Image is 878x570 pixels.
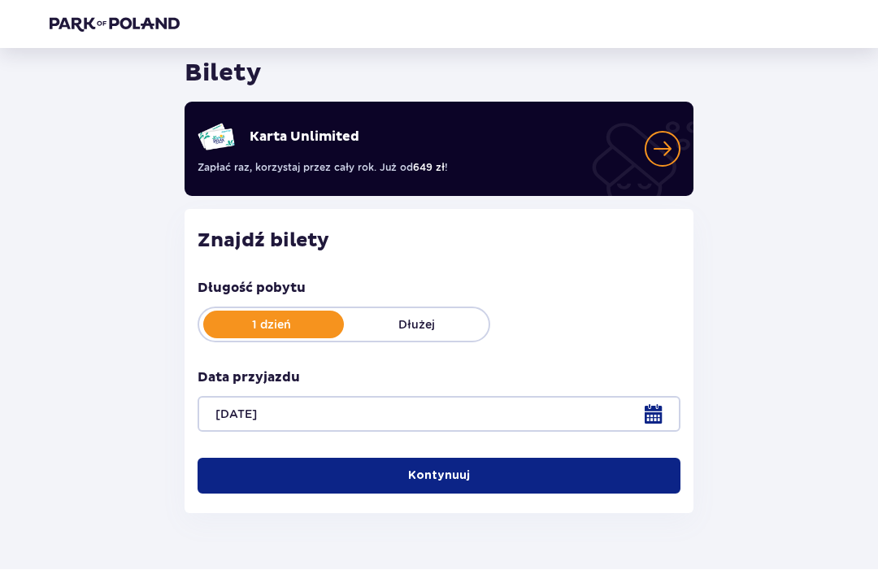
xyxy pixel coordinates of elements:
[198,229,680,254] h2: Znajdź bilety
[198,280,306,298] p: Długość pobytu
[185,59,262,89] h1: Bilety
[198,459,680,494] button: Kontynuuj
[344,317,489,333] p: Dłużej
[198,369,300,387] p: Data przyjazdu
[199,317,344,333] p: 1 dzień
[408,468,470,485] p: Kontynuuj
[50,16,180,33] img: Park of Poland logo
